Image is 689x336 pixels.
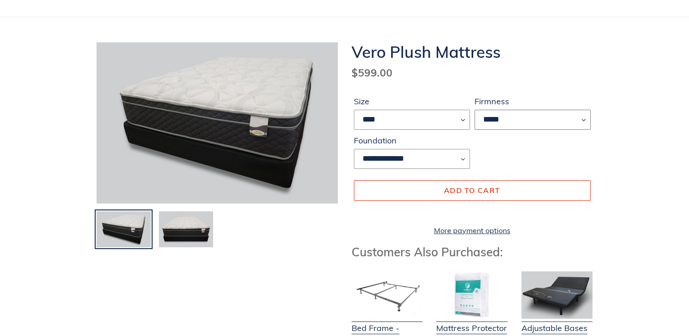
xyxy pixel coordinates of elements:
[436,271,507,319] img: Mattress Protector
[352,245,593,259] h3: Customers Also Purchased:
[96,210,152,249] img: Load image into Gallery viewer, Vero Plush Mattress
[158,210,214,249] img: Load image into Gallery viewer, Vero Plush Mattress
[352,42,593,61] h1: Vero Plush Mattress
[354,225,591,236] a: More payment options
[521,271,592,319] img: Adjustable Base
[354,180,591,200] button: Add to cart
[475,95,591,107] label: Firmness
[352,66,393,79] span: $599.00
[444,186,500,195] span: Add to cart
[352,271,423,319] img: Bed Frame
[354,134,470,147] label: Foundation
[354,95,470,107] label: Size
